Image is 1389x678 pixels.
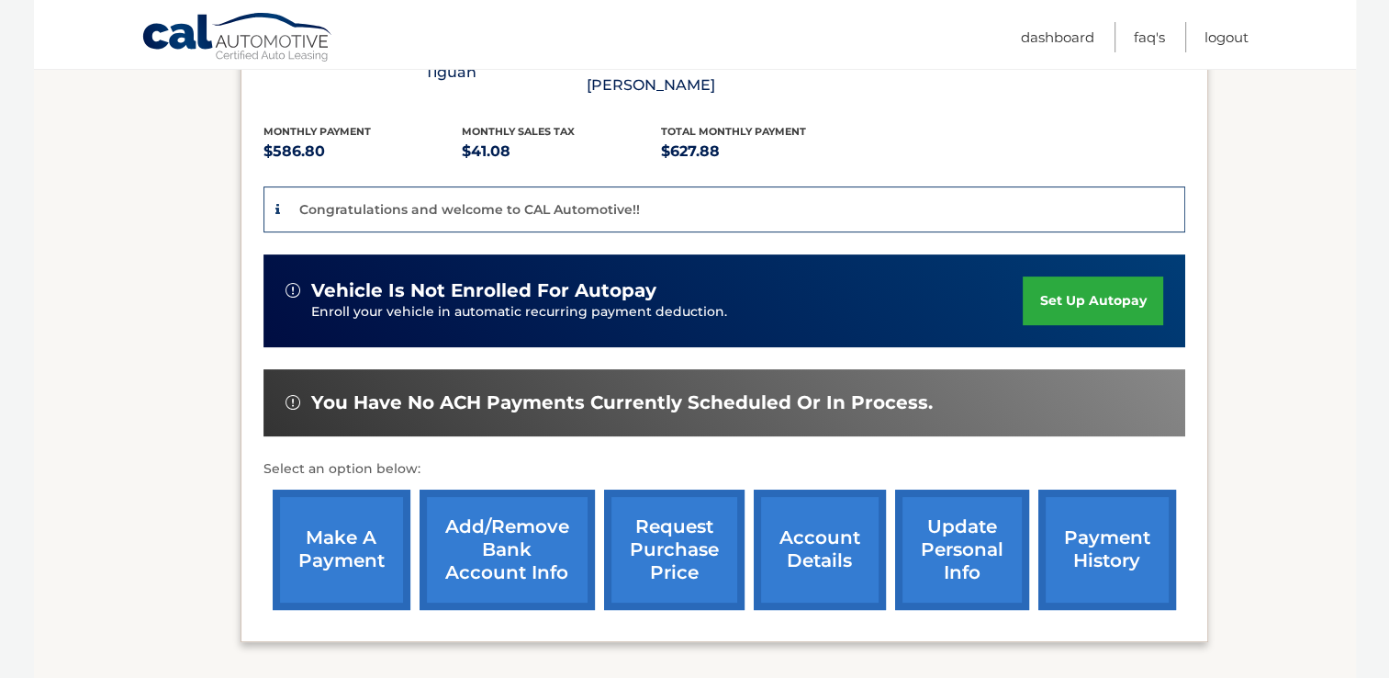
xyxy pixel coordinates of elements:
span: Total Monthly Payment [661,125,806,138]
a: update personal info [895,490,1029,610]
a: Cal Automotive [141,12,334,65]
p: Select an option below: [263,458,1185,480]
span: You have no ACH payments currently scheduled or in process. [311,391,933,414]
p: Congratulations and welcome to CAL Automotive!! [299,201,640,218]
span: Monthly Payment [263,125,371,138]
a: account details [754,490,886,610]
a: Add/Remove bank account info [420,490,595,610]
a: request purchase price [604,490,745,610]
img: alert-white.svg [286,283,300,298]
p: Enroll your vehicle in automatic recurring payment deduction. [311,302,1024,322]
a: Logout [1204,22,1249,52]
p: $41.08 [462,139,661,164]
a: make a payment [273,490,410,610]
a: set up autopay [1023,277,1162,325]
a: Dashboard [1021,22,1094,52]
span: vehicle is not enrolled for autopay [311,279,656,302]
a: payment history [1038,490,1176,610]
a: FAQ's [1134,22,1165,52]
span: Monthly sales Tax [462,125,575,138]
p: $627.88 [661,139,860,164]
p: $586.80 [263,139,463,164]
img: alert-white.svg [286,395,300,410]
